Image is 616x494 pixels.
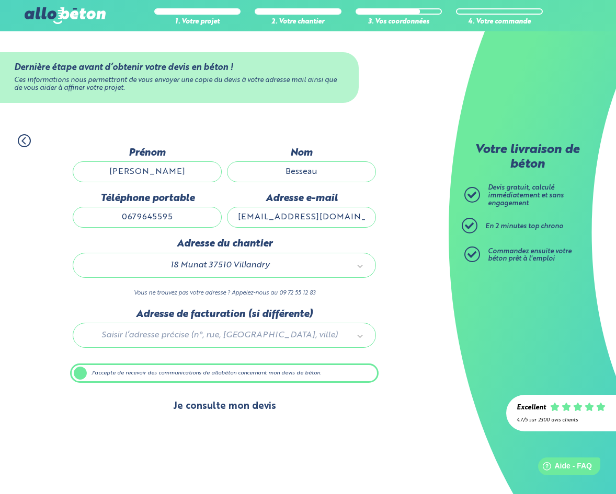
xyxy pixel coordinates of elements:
[227,161,376,182] input: Quel est votre nom de famille ?
[456,18,543,26] div: 4. Votre commande
[227,207,376,228] input: ex : contact@allobeton.fr
[73,161,222,182] input: Quel est votre prénom ?
[154,18,241,26] div: 1. Votre projet
[84,258,365,272] a: 18 Munat 37510 Villandry
[227,193,376,204] label: Adresse e-mail
[227,147,376,159] label: Nom
[14,77,344,92] div: Ces informations nous permettront de vous envoyer une copie du devis à votre adresse mail ainsi q...
[73,193,222,204] label: Téléphone portable
[73,288,376,298] p: Vous ne trouvez pas votre adresse ? Appelez-nous au 09 72 55 12 83
[14,63,344,73] div: Dernière étape avant d’obtenir votre devis en béton !
[73,207,222,228] input: ex : 0642930817
[163,393,287,420] button: Je consulte mon devis
[70,363,379,383] label: J'accepte de recevoir des communications de allobéton concernant mon devis de béton.
[73,147,222,159] label: Prénom
[88,258,351,272] span: 18 Munat 37510 Villandry
[356,18,442,26] div: 3. Vos coordonnées
[73,238,376,250] label: Adresse du chantier
[523,453,604,483] iframe: Help widget launcher
[255,18,341,26] div: 2. Votre chantier
[25,7,105,24] img: allobéton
